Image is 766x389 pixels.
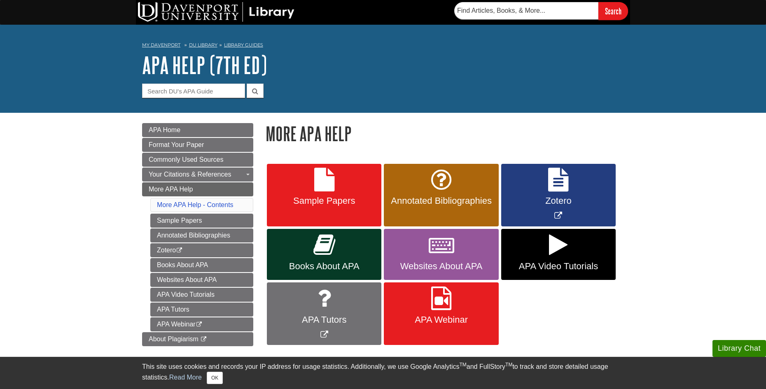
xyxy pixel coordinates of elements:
[142,332,253,346] a: About Plagiarism
[142,42,180,49] a: My Davenport
[150,214,253,228] a: Sample Papers
[149,186,193,193] span: More APA Help
[142,168,253,182] a: Your Citations & References
[149,156,223,163] span: Commonly Used Sources
[150,228,253,242] a: Annotated Bibliographies
[454,2,628,20] form: Searches DU Library's articles, books, and more
[712,340,766,357] button: Library Chat
[267,282,381,345] a: Link opens in new window
[501,229,616,280] a: APA Video Tutorials
[142,123,253,137] a: APA Home
[150,317,253,331] a: APA Webinar
[267,164,381,227] a: Sample Papers
[142,138,253,152] a: Format Your Paper
[384,229,498,280] a: Websites About APA
[273,196,375,206] span: Sample Papers
[189,42,217,48] a: DU Library
[267,229,381,280] a: Books About APA
[142,123,253,346] div: Guide Page Menu
[138,2,294,22] img: DU Library
[150,288,253,302] a: APA Video Tutorials
[390,196,492,206] span: Annotated Bibliographies
[149,141,204,148] span: Format Your Paper
[384,282,498,345] a: APA Webinar
[207,372,223,384] button: Close
[149,335,199,342] span: About Plagiarism
[169,374,202,381] a: Read More
[454,2,598,19] input: Find Articles, Books, & More...
[224,42,263,48] a: Library Guides
[142,362,624,384] div: This site uses cookies and records your IP address for usage statistics. Additionally, we use Goo...
[390,314,492,325] span: APA Webinar
[390,261,492,272] span: Websites About APA
[142,84,245,98] input: Search DU's APA Guide
[142,182,253,196] a: More APA Help
[142,153,253,167] a: Commonly Used Sources
[501,164,616,227] a: Link opens in new window
[273,314,375,325] span: APA Tutors
[150,273,253,287] a: Websites About APA
[149,171,231,178] span: Your Citations & References
[196,322,203,327] i: This link opens in a new window
[150,303,253,317] a: APA Tutors
[150,243,253,257] a: Zotero
[149,126,180,133] span: APA Home
[505,362,512,368] sup: TM
[507,261,610,272] span: APA Video Tutorials
[459,362,466,368] sup: TM
[384,164,498,227] a: Annotated Bibliographies
[157,201,234,208] a: More APA Help - Contents
[598,2,628,20] input: Search
[142,40,624,53] nav: breadcrumb
[142,52,267,78] a: APA Help (7th Ed)
[507,196,610,206] span: Zotero
[266,123,624,144] h1: More APA Help
[200,337,207,342] i: This link opens in a new window
[150,258,253,272] a: Books About APA
[176,248,183,253] i: This link opens in a new window
[273,261,375,272] span: Books About APA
